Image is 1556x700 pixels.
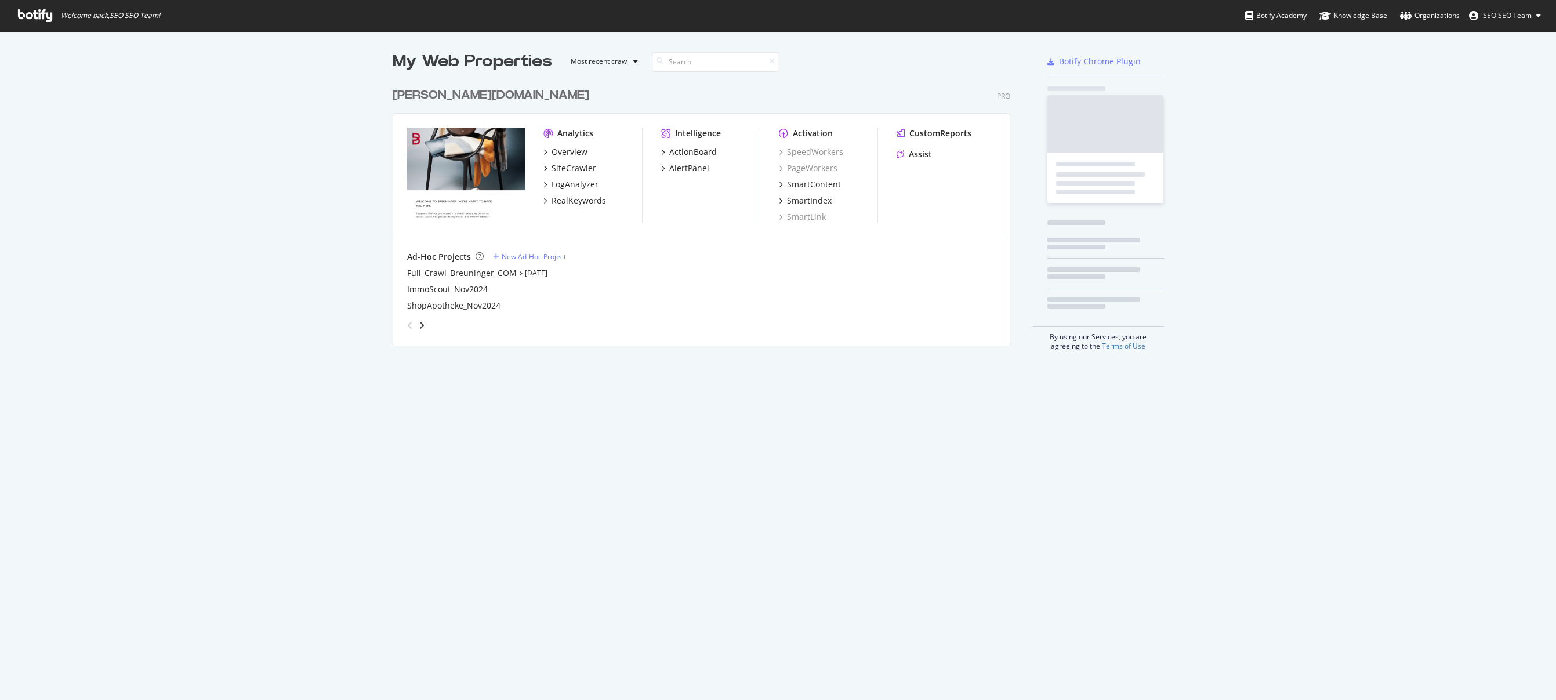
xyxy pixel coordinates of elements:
[407,267,517,279] a: Full_Crawl_Breuninger_COM
[793,128,833,139] div: Activation
[1033,326,1164,351] div: By using our Services, you are agreeing to the
[525,268,547,278] a: [DATE]
[787,195,832,206] div: SmartIndex
[543,162,596,174] a: SiteCrawler
[552,179,599,190] div: LogAnalyzer
[407,300,500,311] a: ShopApotheke_Nov2024
[407,284,488,295] a: ImmoScout_Nov2024
[552,146,587,158] div: Overview
[543,179,599,190] a: LogAnalyzer
[1319,10,1387,21] div: Knowledge Base
[552,162,596,174] div: SiteCrawler
[779,179,841,190] a: SmartContent
[1047,56,1141,67] a: Botify Chrome Plugin
[909,148,932,160] div: Assist
[779,162,837,174] a: PageWorkers
[402,316,418,335] div: angle-left
[552,195,606,206] div: RealKeywords
[787,179,841,190] div: SmartContent
[393,87,594,104] a: [PERSON_NAME][DOMAIN_NAME]
[897,128,971,139] a: CustomReports
[571,58,629,65] div: Most recent crawl
[543,146,587,158] a: Overview
[779,195,832,206] a: SmartIndex
[407,128,525,222] img: breuninger.com
[1460,6,1550,25] button: SEO SEO Team
[407,251,471,263] div: Ad-Hoc Projects
[669,146,717,158] div: ActionBoard
[393,73,1020,346] div: grid
[502,252,566,262] div: New Ad-Hoc Project
[1245,10,1307,21] div: Botify Academy
[493,252,566,262] a: New Ad-Hoc Project
[661,146,717,158] a: ActionBoard
[675,128,721,139] div: Intelligence
[557,128,593,139] div: Analytics
[897,148,932,160] a: Assist
[779,211,826,223] a: SmartLink
[1059,56,1141,67] div: Botify Chrome Plugin
[393,50,552,73] div: My Web Properties
[61,11,160,20] span: Welcome back, SEO SEO Team !
[1483,10,1532,20] span: SEO SEO Team
[393,87,589,104] div: [PERSON_NAME][DOMAIN_NAME]
[652,52,779,72] input: Search
[669,162,709,174] div: AlertPanel
[418,320,426,331] div: angle-right
[909,128,971,139] div: CustomReports
[561,52,643,71] button: Most recent crawl
[997,91,1010,101] div: Pro
[543,195,606,206] a: RealKeywords
[1400,10,1460,21] div: Organizations
[661,162,709,174] a: AlertPanel
[779,146,843,158] a: SpeedWorkers
[1102,341,1145,351] a: Terms of Use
